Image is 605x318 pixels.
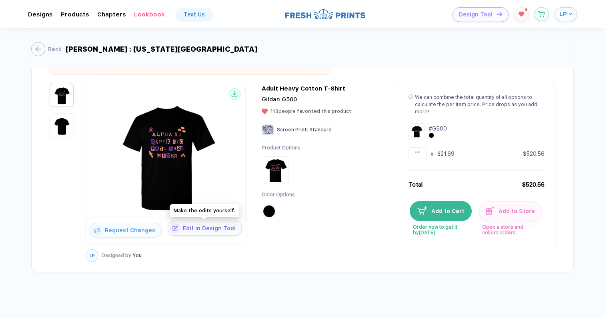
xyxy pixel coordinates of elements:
[102,253,131,258] span: Designed by
[52,85,72,105] img: 0788f0c1-7d31-4d91-8fa1-17764f2578d2_nt_front_1759325277861.jpg
[410,201,472,221] button: iconAdd to Cart
[52,115,72,135] img: 0788f0c1-7d31-4d91-8fa1-17764f2578d2_nt_back_1759325277863.jpg
[168,221,242,236] button: iconEdit in Design Tool
[410,221,471,235] span: Order now to get it by [DATE]
[134,11,165,18] div: Lookbook
[180,225,242,231] span: Edit in Design Tool
[263,158,287,182] img: Product Option
[262,96,297,103] span: Gildan G500
[262,85,345,92] div: Adult Heavy Cotton T-Shirt
[31,42,62,56] button: Back
[277,127,308,133] span: Screen Print :
[170,223,180,234] img: icon
[522,180,545,189] div: $520.56
[66,45,257,53] div: [PERSON_NAME] : [US_STATE][GEOGRAPHIC_DATA]
[61,11,89,18] div: ProductsToggle dropdown menu
[134,11,165,18] div: LookbookToggle dropdown menu chapters
[431,150,433,158] div: x
[559,10,567,18] span: LP
[437,150,455,158] div: $21.69
[523,150,545,158] div: $520.56
[86,249,98,262] button: LP
[102,253,142,258] div: You
[453,7,509,22] button: Design Toolicon
[176,8,213,21] a: Text Us
[417,206,427,214] img: icon
[555,7,577,21] button: LP
[409,123,425,139] img: Design Group Summary Cell
[525,8,527,11] sup: 1
[497,12,502,16] img: icon
[479,201,541,221] button: iconAdd to Store
[48,46,62,52] div: Back
[170,204,239,217] div: Make the edits yourself.
[285,8,365,20] img: logo
[262,191,300,198] div: Color Options
[479,221,541,235] span: Open a store and collect orders.
[427,208,464,214] span: Add to Cart
[88,90,243,216] img: 0788f0c1-7d31-4d91-8fa1-17764f2578d2_nt_front_1759325277861.jpg
[309,127,332,133] span: Standard
[102,227,161,233] span: Request Changes
[262,125,274,135] img: Screen Print
[429,125,447,133] div: # G500
[459,11,493,18] span: Design Tool
[28,11,53,18] div: DesignsToggle dropdown menu
[409,180,423,189] div: Total
[415,94,545,115] div: We can combine the total quantity of all options to calculate the per item price. Price drops as ...
[97,11,126,18] div: ChaptersToggle dropdown menu chapters
[262,145,300,151] div: Product Options
[495,208,535,214] span: Add to Store
[486,206,495,215] img: icon
[90,223,162,238] button: iconRequest Changes
[92,225,102,236] img: icon
[184,11,205,18] div: Text Us
[270,109,353,114] span: 113 people favorited this product.
[90,253,95,258] span: LP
